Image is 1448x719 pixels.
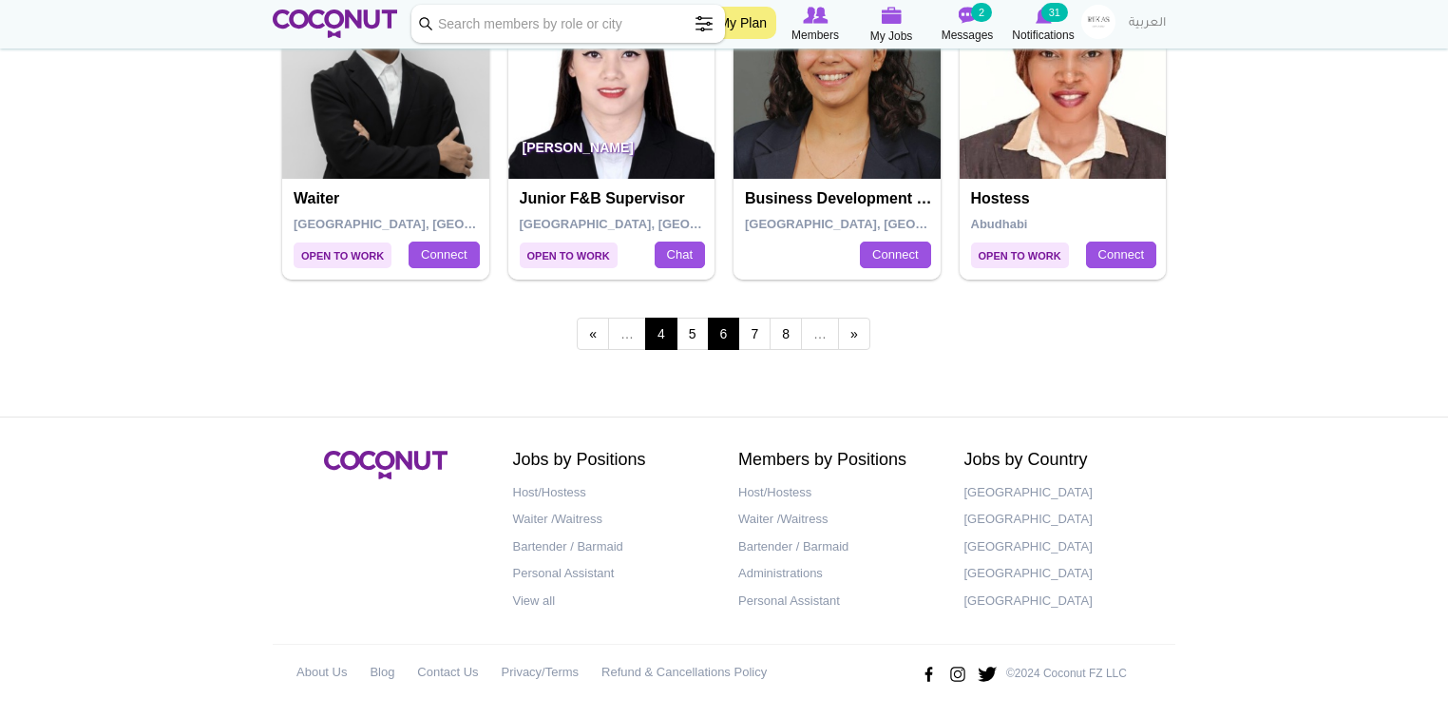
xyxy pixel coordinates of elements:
a: Refund & Cancellations Policy [601,659,767,687]
p: [PERSON_NAME] [508,126,715,179]
a: Privacy/Terms [502,659,580,687]
a: Bartender / Barmaid [513,534,711,561]
h4: Waiter [294,190,483,207]
h2: Members by Positions [738,451,936,470]
small: 2 [971,3,992,22]
h2: Jobs by Country [964,451,1162,470]
h4: Junior F&B Supervisor [520,190,709,207]
img: Browse Members [803,7,828,24]
a: Waiter /Waitress [738,506,936,534]
small: 31 [1041,3,1068,22]
a: 5 [676,318,709,350]
a: My Plan [709,7,776,39]
img: Twitter [977,659,998,690]
a: [GEOGRAPHIC_DATA] [964,560,1162,588]
span: Open to Work [294,243,391,268]
a: Notifications Notifications 31 [1005,5,1081,45]
img: Facebook [918,659,939,690]
a: Waiter /Waitress [513,506,711,534]
span: Abudhabi [971,217,1028,231]
span: [GEOGRAPHIC_DATA], [GEOGRAPHIC_DATA] [520,217,791,231]
a: Host/Hostess [513,479,711,507]
a: Personal Assistant [738,588,936,615]
span: Messages [942,26,994,45]
img: My Jobs [881,7,902,24]
img: Coconut [324,451,448,479]
span: Notifications [1012,26,1074,45]
img: Notifications [1036,7,1052,24]
h4: business development exetcutive [745,190,934,207]
span: Open to Work [971,243,1069,268]
a: [GEOGRAPHIC_DATA] [964,506,1162,534]
a: Contact Us [417,659,478,687]
h2: Jobs by Positions [513,451,711,470]
a: Bartender / Barmaid [738,534,936,561]
a: Personal Assistant [513,560,711,588]
span: Members [791,26,839,45]
span: [GEOGRAPHIC_DATA], [GEOGRAPHIC_DATA] [745,217,1016,231]
span: … [801,318,839,350]
a: [GEOGRAPHIC_DATA] [964,588,1162,615]
a: العربية [1119,5,1175,43]
span: Open to Work [520,243,618,268]
a: next › [838,318,870,350]
img: Home [273,10,397,38]
a: About Us [296,659,347,687]
a: Chat [655,242,705,268]
a: 4 [645,318,677,350]
a: My Jobs My Jobs [853,5,929,46]
span: [GEOGRAPHIC_DATA], [GEOGRAPHIC_DATA] [294,217,564,231]
a: [GEOGRAPHIC_DATA] [964,534,1162,561]
a: Connect [1086,242,1156,268]
span: 6 [708,318,740,350]
a: Administrations [738,560,936,588]
img: Messages [958,7,977,24]
a: Connect [409,242,479,268]
input: Search members by role or city [411,5,725,43]
p: ©2024 Coconut FZ LLC [1006,666,1127,682]
h4: Hostess [971,190,1160,207]
a: 8 [770,318,802,350]
a: [GEOGRAPHIC_DATA] [964,479,1162,507]
a: Blog [370,659,394,687]
a: Host/Hostess [738,479,936,507]
a: 7 [738,318,771,350]
a: Messages Messages 2 [929,5,1005,45]
a: Connect [860,242,930,268]
span: … [608,318,646,350]
a: ‹ previous [577,318,609,350]
img: Instagram [947,659,968,690]
a: Browse Members Members [777,5,853,45]
span: My Jobs [870,27,913,46]
a: View all [513,588,711,615]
